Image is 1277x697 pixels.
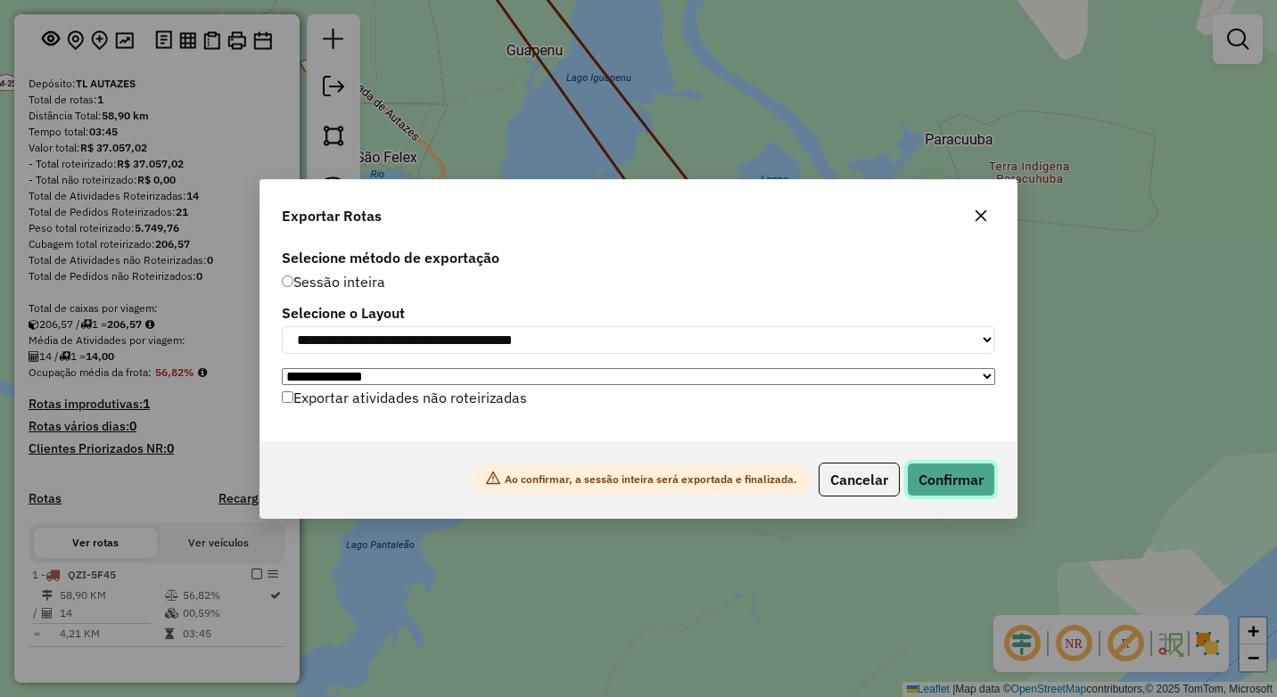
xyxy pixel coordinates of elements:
span: Exportar Rotas [282,205,382,226]
label: Selecione o Layout [282,302,995,324]
label: Selecione método de exportação [282,247,995,268]
span: Sessão inteira [282,273,385,291]
label: Exportar atividades não roteirizadas [282,381,527,414]
button: Cancelar [819,463,900,496]
span: Ao confirmar, a sessão inteira será exportada e finalizada. [472,464,812,495]
button: Confirmar [907,463,995,496]
input: Exportar atividades não roteirizadas [282,391,293,403]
